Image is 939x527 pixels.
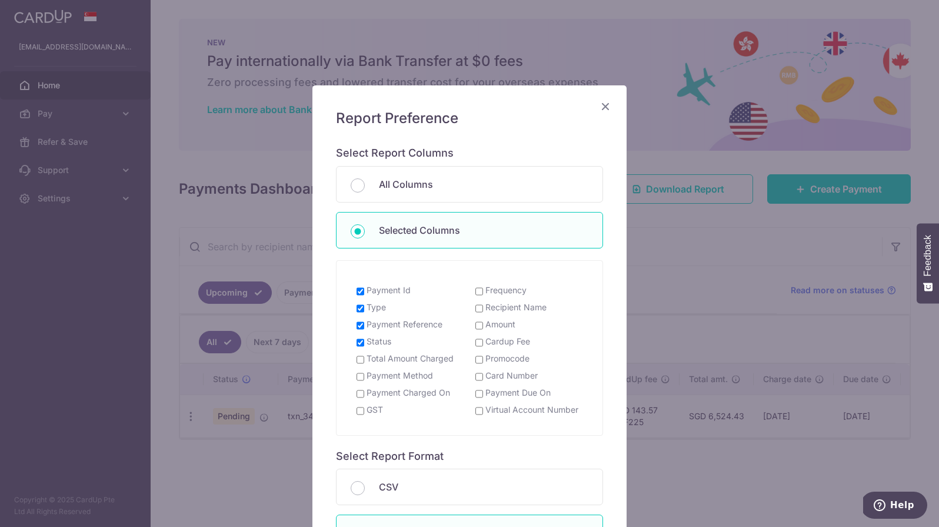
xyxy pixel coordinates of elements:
label: Payment Due On [485,387,551,399]
button: Close [598,100,612,114]
label: Payment Id [367,284,411,296]
label: Status [367,336,391,347]
p: All Columns [379,177,588,191]
span: Feedback [923,235,933,276]
h5: Report Preference [336,109,603,128]
p: Selected Columns [379,223,588,237]
label: Payment Method [367,370,433,382]
h6: Select Report Columns [336,147,603,160]
h6: Select Report Format [336,450,603,463]
label: Card Number [485,370,538,382]
label: Recipient Name [485,301,547,313]
iframe: Opens a widget where you can find more information [863,492,927,521]
label: Total Amount Charged [367,353,454,364]
label: Payment Charged On [367,387,450,399]
label: Frequency [485,284,527,296]
label: Payment Reference [367,319,442,330]
label: Virtual Account Number [485,404,578,416]
p: CSV [379,480,588,494]
label: Type [367,301,386,313]
label: Promocode [485,353,530,364]
button: Feedback - Show survey [917,223,939,303]
label: Amount [485,319,515,330]
label: Cardup Fee [485,336,530,347]
label: GST [367,404,383,416]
